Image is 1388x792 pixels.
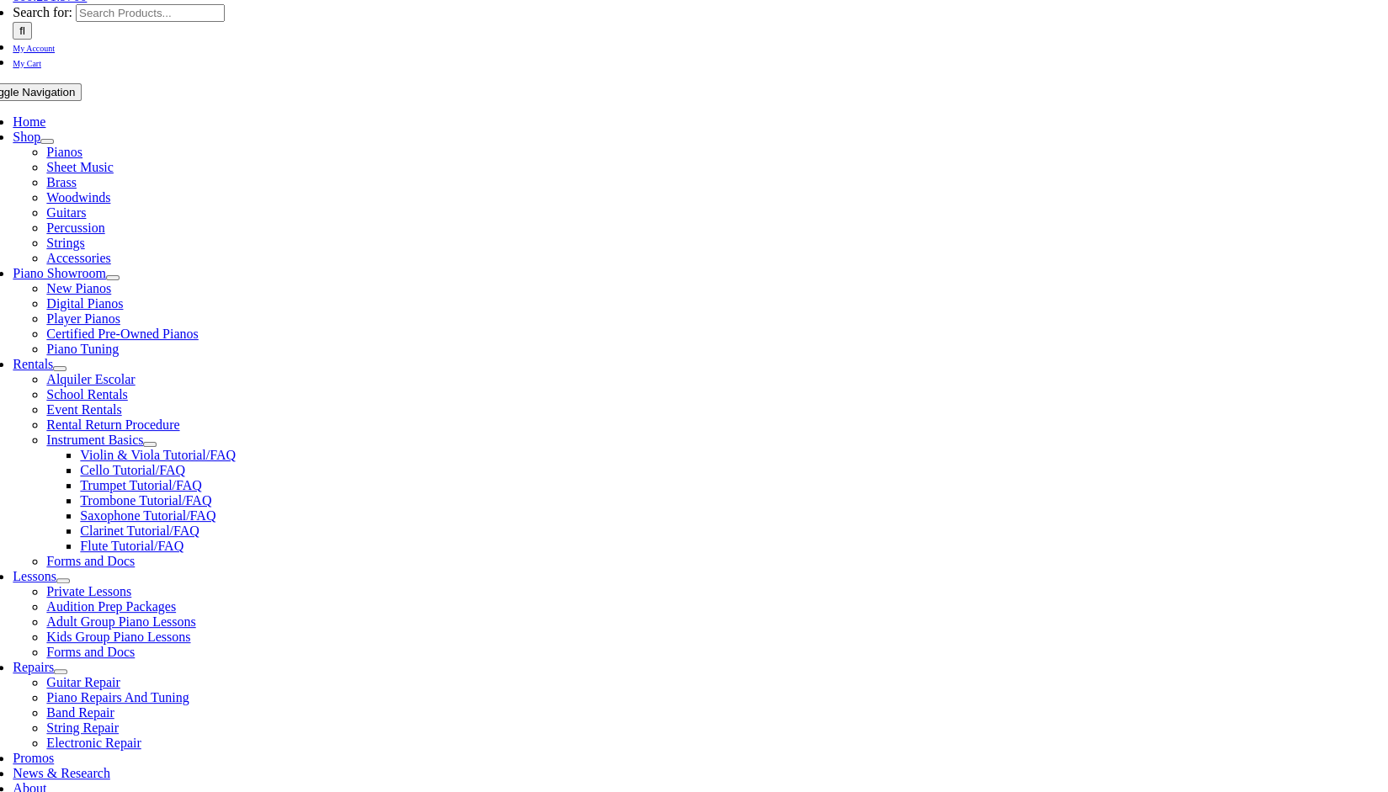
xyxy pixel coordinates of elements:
[46,402,121,417] a: Event Rentals
[46,705,114,720] a: Band Repair
[13,22,32,40] input: Search
[56,578,70,583] button: Open submenu of Lessons
[46,417,179,432] a: Rental Return Procedure
[46,554,135,568] a: Forms and Docs
[76,4,225,22] input: Search Products...
[143,442,157,447] button: Open submenu of Instrument Basics
[80,539,183,553] a: Flute Tutorial/FAQ
[46,327,198,341] a: Certified Pre-Owned Pianos
[46,296,123,311] a: Digital Pianos
[46,645,135,659] a: Forms and Docs
[13,266,106,280] a: Piano Showroom
[13,55,41,69] a: My Cart
[46,221,104,235] a: Percussion
[46,190,110,205] a: Woodwinds
[46,145,82,159] a: Pianos
[13,569,56,583] a: Lessons
[46,236,84,250] a: Strings
[46,175,77,189] a: Brass
[80,448,236,462] a: Violin & Viola Tutorial/FAQ
[46,342,119,356] a: Piano Tuning
[46,736,141,750] a: Electronic Repair
[53,366,66,371] button: Open submenu of Rentals
[46,630,190,644] a: Kids Group Piano Lessons
[40,139,54,144] button: Open submenu of Shop
[46,372,135,386] a: Alquiler Escolar
[80,493,211,508] a: Trombone Tutorial/FAQ
[13,59,41,68] span: My Cart
[106,275,120,280] button: Open submenu of Piano Showroom
[13,114,45,129] a: Home
[13,5,72,19] span: Search for:
[13,766,110,780] a: News & Research
[80,508,215,523] a: Saxophone Tutorial/FAQ
[13,357,53,371] a: Rentals
[46,160,114,174] a: Sheet Music
[46,311,120,326] a: Player Pianos
[80,478,201,492] span: Trumpet Tutorial/FAQ
[46,251,110,265] a: Accessories
[46,433,143,447] a: Instrument Basics
[46,690,189,704] a: Piano Repairs And Tuning
[13,44,55,53] span: My Account
[46,720,119,735] a: String Repair
[46,281,111,295] a: New Pianos
[13,660,54,674] a: Repairs
[46,675,120,689] a: Guitar Repair
[46,387,127,401] a: School Rentals
[80,463,185,477] a: Cello Tutorial/FAQ
[80,524,199,538] a: Clarinet Tutorial/FAQ
[13,40,55,54] a: My Account
[54,669,67,674] button: Open submenu of Repairs
[46,205,86,220] a: Guitars
[46,614,195,629] a: Adult Group Piano Lessons
[13,751,54,765] a: Promos
[46,599,176,614] a: Audition Prep Packages
[13,130,40,144] a: Shop
[46,584,131,598] a: Private Lessons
